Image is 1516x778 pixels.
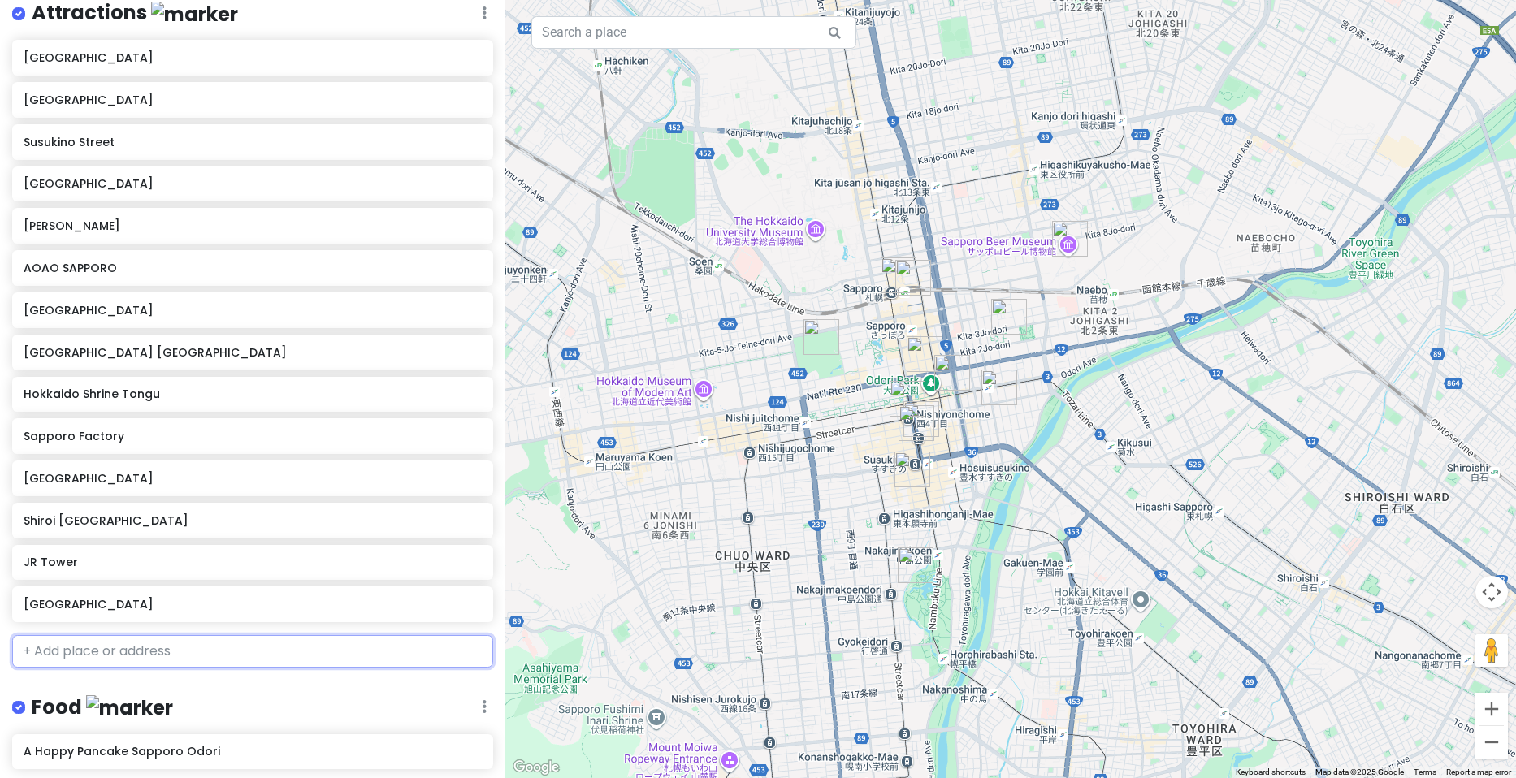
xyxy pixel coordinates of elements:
h6: [GEOGRAPHIC_DATA] [24,50,481,65]
div: JR Tower [895,260,931,296]
h6: A Happy Pancake Sapporo Odori [24,744,481,759]
h6: Hokkaido Shrine Tongu [24,387,481,401]
div: Sapporo TV Tower [934,355,970,391]
h6: [PERSON_NAME] [24,218,481,233]
a: Open this area in Google Maps (opens a new window) [509,757,563,778]
div: Sapporo Beer Museum [1052,221,1088,257]
h6: [GEOGRAPHIC_DATA] [24,471,481,486]
h6: Shiroi [GEOGRAPHIC_DATA] [24,513,481,528]
span: Map data ©2025 Google [1315,767,1404,776]
h6: AOAO SAPPORO [24,261,481,275]
div: Hokkaido Shrine Tongu [981,370,1017,405]
input: Search a place [531,16,856,49]
button: Map camera controls [1475,576,1508,608]
h6: Susukino Street [24,135,481,149]
a: Report a map error [1446,767,1511,776]
img: marker [151,2,238,27]
div: Sapporo Clock Tower [907,336,942,372]
img: Google [509,757,563,778]
button: Zoom in [1475,693,1508,725]
h4: Food [32,694,173,721]
div: Sapporo Station [881,257,916,293]
div: Susukino Street [894,452,930,487]
div: Tanukikoji Shopping Street [899,405,934,441]
div: Hōhei Kan [898,547,933,583]
div: A Happy Pancake Sapporo Odori [890,381,925,417]
button: Drag Pegman onto the map to open Street View [1475,634,1508,667]
div: AOAO SAPPORO [903,401,939,437]
button: Keyboard shortcuts [1236,767,1306,778]
div: Botanic Garden Hokkaidō University [803,319,839,355]
h6: [GEOGRAPHIC_DATA] [24,176,481,191]
input: + Add place or address [12,635,493,668]
h6: [GEOGRAPHIC_DATA] [24,93,481,107]
a: Terms (opens in new tab) [1414,767,1436,776]
h6: [GEOGRAPHIC_DATA] [24,597,481,612]
h6: JR Tower [24,555,481,569]
img: marker [86,695,173,720]
h6: [GEOGRAPHIC_DATA] [GEOGRAPHIC_DATA] [24,345,481,360]
h6: Sapporo Factory [24,429,481,443]
h6: [GEOGRAPHIC_DATA] [24,303,481,318]
button: Zoom out [1475,726,1508,759]
div: Sapporo Factory [991,299,1027,335]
